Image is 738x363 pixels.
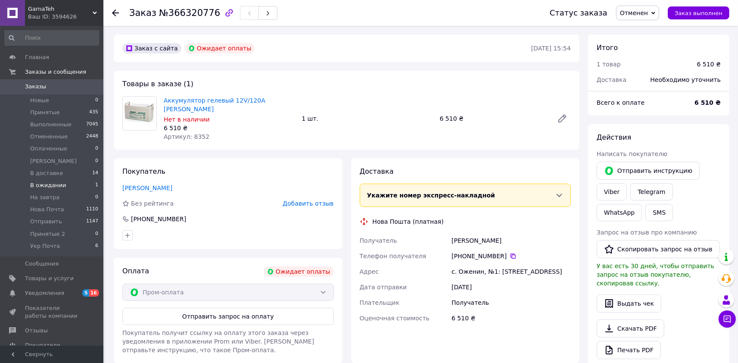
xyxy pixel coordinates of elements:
[92,169,98,177] span: 14
[4,30,99,46] input: Поиск
[283,200,333,207] span: Добавить отзыв
[298,113,436,125] div: 1 шт.
[130,215,187,223] div: [PHONE_NUMBER]
[450,264,573,279] div: с. Оженин, №1: [STREET_ADDRESS]
[531,45,571,52] time: [DATE] 15:54
[131,200,174,207] span: Без рейтинга
[30,121,72,128] span: Выполненные
[95,194,98,201] span: 0
[597,240,720,258] button: Скопировать запрос на отзыв
[25,304,80,320] span: Показатели работы компании
[25,53,49,61] span: Главная
[95,230,98,238] span: 0
[82,289,89,297] span: 5
[185,43,255,53] div: Ожидает оплаты
[597,204,642,221] a: WhatsApp
[450,279,573,295] div: [DATE]
[719,310,736,328] button: Чат с покупателем
[123,97,156,130] img: Аккумулятор гелевый 12V/120A Jarrett
[630,183,673,200] a: Telegram
[597,150,667,157] span: Написать покупателю
[550,9,607,17] div: Статус заказа
[694,99,721,106] b: 6 510 ₴
[30,218,62,225] span: Отправить
[360,268,379,275] span: Адрес
[89,289,99,297] span: 16
[30,194,59,201] span: На завтра
[436,113,550,125] div: 6 510 ₴
[112,9,119,17] div: Вернуться назад
[30,97,49,104] span: Новые
[697,60,721,69] div: 6 510 ₴
[95,145,98,153] span: 0
[25,83,46,91] span: Заказы
[86,133,98,141] span: 2448
[122,267,149,275] span: Оплата
[30,230,65,238] span: Принятые 2
[28,5,93,13] span: GarnaTeh
[122,80,193,88] span: Товары в заказе (1)
[597,294,661,313] button: Выдать чек
[597,263,714,287] span: У вас есть 30 дней, чтобы отправить запрос на отзыв покупателю, скопировав ссылку.
[645,204,673,221] button: SMS
[597,341,661,359] a: Печать PDF
[95,181,98,189] span: 1
[122,167,165,175] span: Покупатель
[95,242,98,250] span: 6
[597,229,697,236] span: Запрос на отзыв про компанию
[164,133,209,140] span: Артикул: 8352
[86,121,98,128] span: 7045
[597,319,664,338] a: Скачать PDF
[360,237,397,244] span: Получатель
[450,295,573,310] div: Получатель
[360,299,400,306] span: Плательщик
[360,284,407,291] span: Дата отправки
[95,157,98,165] span: 0
[95,97,98,104] span: 0
[30,206,64,213] span: Нова Почта
[25,275,74,282] span: Товары и услуги
[30,109,60,116] span: Принятые
[360,315,430,322] span: Оценочная стоимость
[597,133,631,141] span: Действия
[452,252,571,260] div: [PHONE_NUMBER]
[122,308,334,325] button: Отправить запрос на оплату
[360,253,427,260] span: Телефон получателя
[122,43,181,53] div: Заказ с сайта
[675,10,722,16] span: Заказ выполнен
[164,124,295,132] div: 6 510 ₴
[597,76,626,83] span: Доставка
[122,329,314,354] span: Покупатель получит ссылку на оплату этого заказа через уведомления в приложении Prom или Viber. [...
[371,217,446,226] div: Нова Пошта (платная)
[30,145,67,153] span: Оплаченные
[360,167,394,175] span: Доставка
[25,341,60,349] span: Покупатели
[645,70,726,89] div: Необходимо уточнить
[25,327,48,335] span: Отзывы
[668,6,729,19] button: Заказ выполнен
[597,99,645,106] span: Всего к оплате
[30,242,60,250] span: Укр Почта
[597,162,700,180] button: Отправить инструкцию
[159,8,220,18] span: №366320776
[86,218,98,225] span: 1147
[30,157,77,165] span: [PERSON_NAME]
[597,183,627,200] a: Viber
[367,192,495,199] span: Укажите номер экспресс-накладной
[597,44,618,52] span: Итого
[450,233,573,248] div: [PERSON_NAME]
[164,97,265,113] a: Аккумулятор гелевый 12V/120A [PERSON_NAME]
[25,289,64,297] span: Уведомления
[122,185,172,191] a: [PERSON_NAME]
[554,110,571,127] a: Редактировать
[30,181,66,189] span: В ожидании
[450,310,573,326] div: 6 510 ₴
[164,116,210,123] span: Нет в наличии
[30,133,68,141] span: Отмененные
[89,109,98,116] span: 435
[30,169,63,177] span: В доставке
[597,61,621,68] span: 1 товар
[28,13,103,21] div: Ваш ID: 3594626
[86,206,98,213] span: 1110
[620,9,648,16] span: Отменен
